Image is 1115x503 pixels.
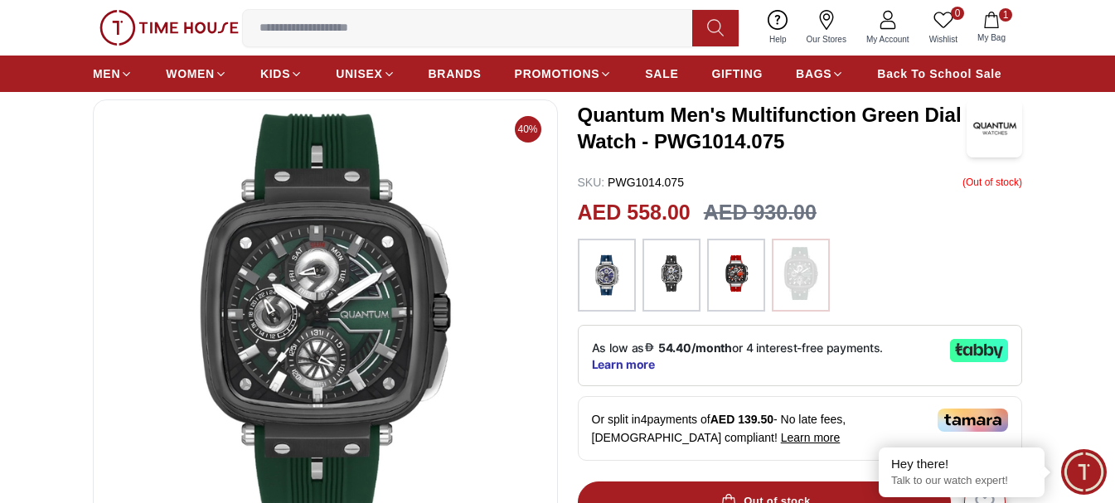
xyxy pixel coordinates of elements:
span: UNISEX [336,65,382,82]
h3: AED 930.00 [704,197,817,229]
span: BRANDS [429,65,482,82]
a: Our Stores [797,7,856,49]
a: MEN [93,59,133,89]
div: Or split in 4 payments of - No late fees, [DEMOGRAPHIC_DATA] compliant! [578,396,1023,461]
img: ... [715,247,757,300]
a: UNISEX [336,59,395,89]
span: Our Stores [800,33,853,46]
span: WOMEN [166,65,215,82]
a: GIFTING [711,59,763,89]
button: 1My Bag [967,8,1016,47]
h2: AED 558.00 [578,197,691,229]
img: ... [651,247,692,300]
a: SALE [645,59,678,89]
a: 0Wishlist [919,7,967,49]
span: 40% [515,116,541,143]
a: PROMOTIONS [515,59,613,89]
span: Help [763,33,793,46]
img: ... [99,10,239,45]
a: BRANDS [429,59,482,89]
p: PWG1014.075 [578,174,684,191]
span: SKU : [578,176,605,189]
a: BAGS [796,59,844,89]
a: Back To School Sale [877,59,1001,89]
span: GIFTING [711,65,763,82]
p: ( Out of stock ) [962,174,1022,191]
span: My Bag [971,31,1012,44]
img: ... [586,247,628,303]
span: My Account [860,33,916,46]
span: AED 139.50 [710,413,773,426]
span: Back To School Sale [877,65,1001,82]
img: ... [780,247,822,300]
span: BAGS [796,65,831,82]
span: SALE [645,65,678,82]
span: KIDS [260,65,290,82]
span: PROMOTIONS [515,65,600,82]
a: WOMEN [166,59,227,89]
a: KIDS [260,59,303,89]
h3: Quantum Men's Multifunction Green Dial Watch - PWG1014.075 [578,102,967,155]
span: Learn more [781,431,841,444]
span: 0 [951,7,964,20]
a: Help [759,7,797,49]
span: MEN [93,65,120,82]
div: Chat Widget [1061,449,1107,495]
div: Hey there! [891,456,1032,472]
span: 1 [999,8,1012,22]
p: Talk to our watch expert! [891,474,1032,488]
img: Quantum Men's Multifunction Green Dial Watch - PWG1014.075 [967,99,1022,157]
span: Wishlist [923,33,964,46]
img: Tamara [938,409,1008,432]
